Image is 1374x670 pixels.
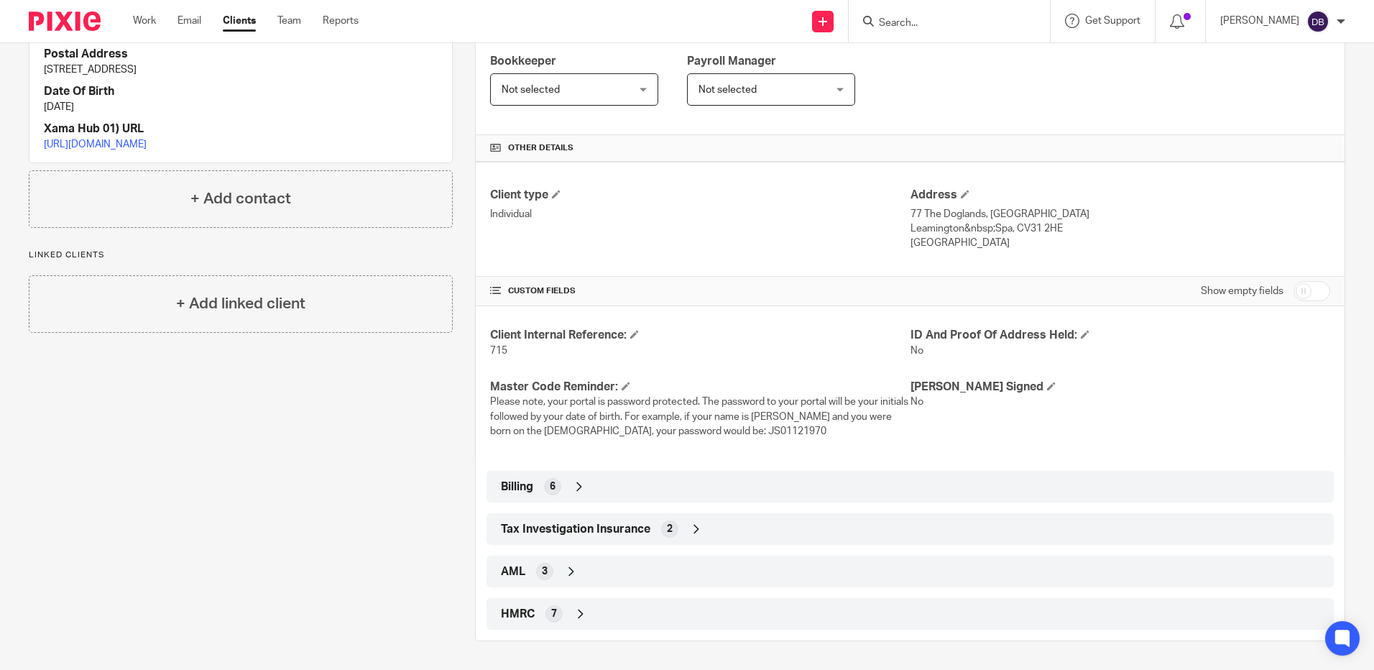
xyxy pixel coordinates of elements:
[44,84,438,99] h4: Date Of Birth
[910,346,923,356] span: No
[501,564,525,579] span: AML
[698,85,757,95] span: Not selected
[687,55,776,67] span: Payroll Manager
[323,14,359,28] a: Reports
[490,188,910,203] h4: Client type
[176,293,305,315] h4: + Add linked client
[490,328,910,343] h4: Client Internal Reference:
[501,522,650,537] span: Tax Investigation Insurance
[490,207,910,221] p: Individual
[667,522,673,536] span: 2
[490,397,908,436] span: Please note, your portal is password protected. The password to your portal will be your initials...
[29,249,453,261] p: Linked clients
[490,346,507,356] span: 715
[508,142,573,154] span: Other details
[910,236,1330,250] p: [GEOGRAPHIC_DATA]
[910,221,1330,236] p: Leamington&nbsp;Spa, CV31 2HE
[44,100,438,114] p: [DATE]
[501,607,535,622] span: HMRC
[542,564,548,579] span: 3
[910,328,1330,343] h4: ID And Proof Of Address Held:
[29,12,101,31] img: Pixie
[177,14,201,28] a: Email
[44,121,438,137] h4: Xama Hub 01) URL
[910,397,923,407] span: No
[44,63,438,77] p: [STREET_ADDRESS]
[910,380,1330,395] h4: [PERSON_NAME] Signed
[910,188,1330,203] h4: Address
[190,188,291,210] h4: + Add contact
[133,14,156,28] a: Work
[1220,14,1299,28] p: [PERSON_NAME]
[550,479,555,494] span: 6
[490,55,556,67] span: Bookkeeper
[1085,16,1140,26] span: Get Support
[501,479,533,495] span: Billing
[277,14,301,28] a: Team
[551,607,557,621] span: 7
[223,14,256,28] a: Clients
[910,207,1330,221] p: 77 The Doglands, [GEOGRAPHIC_DATA]
[1201,284,1283,298] label: Show empty fields
[44,139,147,150] a: [URL][DOMAIN_NAME]
[1306,10,1329,33] img: svg%3E
[490,380,910,395] h4: Master Code Reminder:
[502,85,560,95] span: Not selected
[877,17,1007,30] input: Search
[490,285,910,297] h4: CUSTOM FIELDS
[44,47,438,62] h4: Postal Address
